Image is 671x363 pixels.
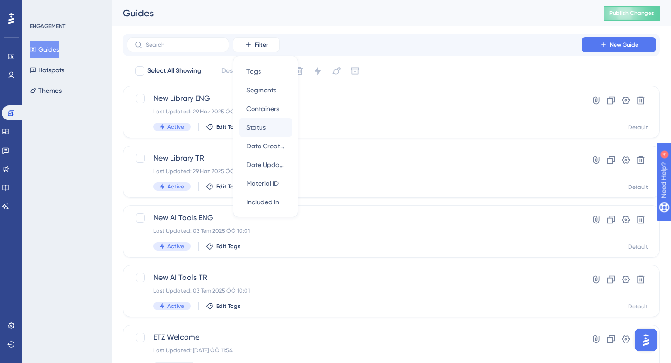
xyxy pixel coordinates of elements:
[146,42,221,48] input: Search
[153,227,555,235] div: Last Updated: 03 Tem 2025 ÖÖ 10:01
[30,22,65,30] div: ENGAGEMENT
[167,302,184,310] span: Active
[246,84,276,96] span: Segments
[609,9,654,17] span: Publish Changes
[153,153,555,164] span: New Library TR
[255,41,268,49] span: Filter
[239,81,292,99] button: Segments
[216,123,240,131] span: Edit Tags
[632,326,660,354] iframe: UserGuiding AI Assistant Launcher
[206,183,240,190] button: Edit Tags
[167,183,184,190] span: Active
[628,183,648,191] div: Default
[213,63,256,79] button: Deselect
[628,243,648,251] div: Default
[216,243,240,250] span: Edit Tags
[239,193,292,211] button: Included In
[582,37,656,52] button: New Guide
[239,137,292,155] button: Date Created
[123,7,581,20] div: Guides
[604,6,660,21] button: Publish Changes
[628,303,648,310] div: Default
[246,140,285,152] span: Date Created
[167,123,184,131] span: Active
[153,168,555,175] div: Last Updated: 29 Haz 2025 ÖÖ 11:09
[30,62,64,78] button: Hotspots
[246,122,266,133] span: Status
[221,65,247,77] span: Deselect
[153,108,555,115] div: Last Updated: 29 Haz 2025 ÖÖ 11:12
[246,178,279,189] span: Material ID
[239,99,292,118] button: Containers
[153,272,555,283] span: New AI Tools TR
[239,174,292,193] button: Material ID
[153,332,555,343] span: ETZ Welcome
[206,123,240,131] button: Edit Tags
[233,37,280,52] button: Filter
[246,103,279,114] span: Containers
[216,302,240,310] span: Edit Tags
[246,159,285,170] span: Date Updated
[22,2,58,14] span: Need Help?
[246,66,261,77] span: Tags
[239,155,292,174] button: Date Updated
[30,41,59,58] button: Guides
[153,212,555,223] span: New AI Tools ENG
[239,118,292,137] button: Status
[216,183,240,190] span: Edit Tags
[30,82,62,99] button: Themes
[153,287,555,294] div: Last Updated: 03 Tem 2025 ÖÖ 10:01
[628,124,648,131] div: Default
[206,243,240,250] button: Edit Tags
[239,62,292,81] button: Tags
[65,5,68,12] div: 4
[610,41,638,49] span: New Guide
[153,347,555,354] div: Last Updated: [DATE] ÖÖ 11:54
[147,65,201,77] span: Select All Showing
[153,93,555,104] span: New Library ENG
[246,196,279,208] span: Included In
[167,243,184,250] span: Active
[206,302,240,310] button: Edit Tags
